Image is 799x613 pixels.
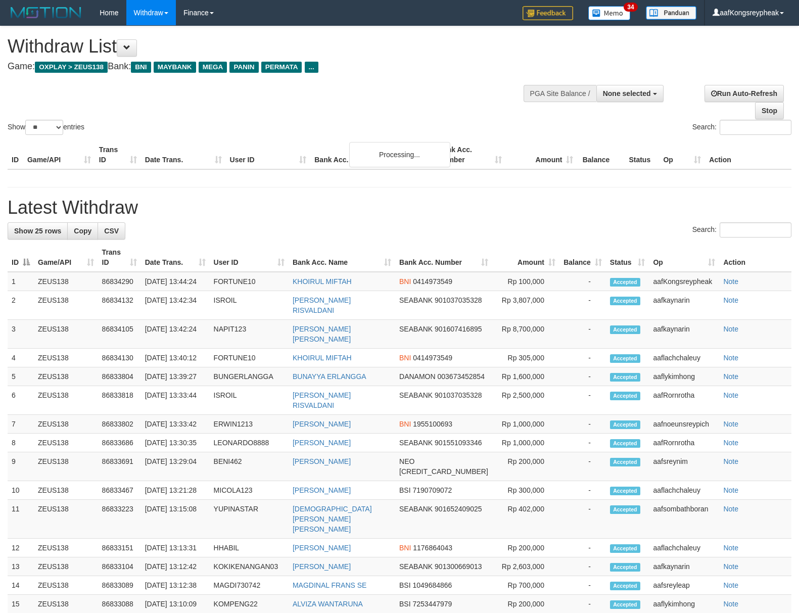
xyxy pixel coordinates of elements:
[413,544,452,552] span: Copy 1176864043 to clipboard
[610,373,640,382] span: Accepted
[588,6,631,20] img: Button%20Memo.svg
[399,562,433,571] span: SEABANK
[649,434,719,452] td: aafRornrotha
[293,296,351,314] a: [PERSON_NAME] RISVALDANI
[210,349,289,367] td: FORTUNE10
[559,320,606,349] td: -
[293,420,351,428] a: [PERSON_NAME]
[610,354,640,363] span: Accepted
[649,415,719,434] td: aafnoeunsreypich
[692,120,791,135] label: Search:
[399,600,411,608] span: BSI
[649,481,719,500] td: aaflachchaleuy
[8,539,34,557] td: 12
[399,420,411,428] span: BNI
[229,62,258,73] span: PANIN
[624,3,637,12] span: 34
[34,576,98,595] td: ZEUS138
[492,320,559,349] td: Rp 8,700,000
[723,439,738,447] a: Note
[559,481,606,500] td: -
[141,243,210,272] th: Date Trans.: activate to sort column ascending
[293,354,352,362] a: KHOIRUL MIFTAH
[723,562,738,571] a: Note
[98,500,141,539] td: 86833223
[98,452,141,481] td: 86833691
[34,320,98,349] td: ZEUS138
[8,291,34,320] td: 2
[492,415,559,434] td: Rp 1,000,000
[141,452,210,481] td: [DATE] 13:29:04
[8,62,523,72] h4: Game: Bank:
[293,486,351,494] a: [PERSON_NAME]
[492,367,559,386] td: Rp 1,600,000
[210,243,289,272] th: User ID: activate to sort column ascending
[98,272,141,291] td: 86834290
[8,500,34,539] td: 11
[98,349,141,367] td: 86834130
[8,576,34,595] td: 14
[34,349,98,367] td: ZEUS138
[492,481,559,500] td: Rp 300,000
[98,557,141,576] td: 86833104
[437,372,484,381] span: Copy 003673452854 to clipboard
[523,6,573,20] img: Feedback.jpg
[524,85,596,102] div: PGA Site Balance /
[34,557,98,576] td: ZEUS138
[413,581,452,589] span: Copy 1049684866 to clipboard
[610,439,640,448] span: Accepted
[720,120,791,135] input: Search:
[492,539,559,557] td: Rp 200,000
[559,386,606,415] td: -
[413,420,452,428] span: Copy 1955100693 to clipboard
[293,325,351,343] a: [PERSON_NAME] [PERSON_NAME]
[649,539,719,557] td: aaflachchaleuy
[492,272,559,291] td: Rp 100,000
[435,391,482,399] span: Copy 901037035328 to clipboard
[98,481,141,500] td: 86833467
[659,140,705,169] th: Op
[559,539,606,557] td: -
[98,243,141,272] th: Trans ID: activate to sort column ascending
[141,539,210,557] td: [DATE] 13:13:31
[649,243,719,272] th: Op: activate to sort column ascending
[98,434,141,452] td: 86833686
[98,539,141,557] td: 86833151
[435,325,482,333] span: Copy 901607416895 to clipboard
[395,243,492,272] th: Bank Acc. Number: activate to sort column ascending
[293,581,367,589] a: MAGDINAL FRANS SE
[649,557,719,576] td: aafkaynarin
[8,386,34,415] td: 6
[610,544,640,553] span: Accepted
[399,457,414,465] span: NEO
[23,140,95,169] th: Game/API
[293,544,351,552] a: [PERSON_NAME]
[399,391,433,399] span: SEABANK
[98,386,141,415] td: 86833818
[293,562,351,571] a: [PERSON_NAME]
[559,576,606,595] td: -
[210,557,289,576] td: KOKIKENANGAN03
[435,505,482,513] span: Copy 901652409025 to clipboard
[289,243,395,272] th: Bank Acc. Name: activate to sort column ascending
[723,486,738,494] a: Note
[8,5,84,20] img: MOTION_logo.png
[14,227,61,235] span: Show 25 rows
[141,481,210,500] td: [DATE] 13:21:28
[577,140,625,169] th: Balance
[34,434,98,452] td: ZEUS138
[705,140,791,169] th: Action
[141,386,210,415] td: [DATE] 13:33:44
[399,467,488,476] span: Copy 5859459258023117 to clipboard
[95,140,141,169] th: Trans ID
[261,62,302,73] span: PERMATA
[293,372,366,381] a: BUNAYYA ERLANGGA
[435,296,482,304] span: Copy 901037035328 to clipboard
[293,505,372,533] a: [DEMOGRAPHIC_DATA][PERSON_NAME] [PERSON_NAME]
[293,600,363,608] a: ALVIZA WANTARUNA
[399,277,411,286] span: BNI
[755,102,784,119] a: Stop
[210,452,289,481] td: BENI462
[104,227,119,235] span: CSV
[210,320,289,349] td: NAPIT123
